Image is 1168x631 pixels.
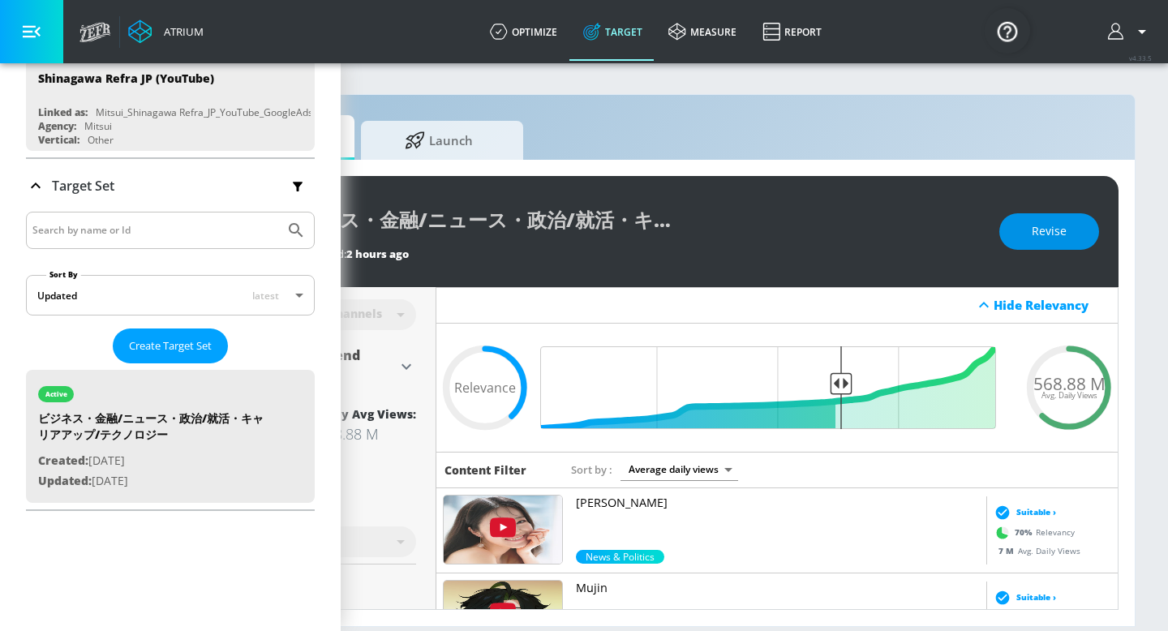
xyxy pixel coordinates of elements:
a: [PERSON_NAME] [576,495,980,550]
label: Sort By [46,269,81,280]
div: 568.88 M [318,424,416,444]
div: Daily Avg Views: [318,406,416,422]
div: Target Set [26,212,315,509]
div: active [45,390,67,398]
button: Revise [999,213,1099,250]
a: Atrium [128,19,204,44]
img: UUo9ZZ04kIhN_8xGxvnjaduQ [444,496,562,564]
div: Last Updated: [279,247,983,261]
span: Suitable › [1016,506,1056,518]
span: Sort by [571,462,612,477]
span: 70 % [1015,526,1036,539]
span: v 4.33.5 [1129,54,1152,62]
span: Suitable › [1016,591,1056,603]
div: Atrium [157,24,204,39]
div: Linked as: [38,105,88,119]
span: Create Target Set [129,337,212,355]
p: [DATE] [38,451,265,471]
p: [PERSON_NAME] [576,495,980,511]
span: 7 M [998,544,1018,556]
div: Shinagawa Refra JP (YouTube)Linked as:Mitsui_Shinagawa Refra_JP_YouTube_GoogleAdsAgency:MitsuiVer... [26,58,315,151]
div: Updated [37,289,77,303]
a: optimize [477,2,570,61]
div: Hide Relevancy [436,287,1118,324]
a: Report [749,2,835,61]
p: Target Set [52,177,114,195]
span: 568.88 M [1033,375,1106,392]
div: Agency: [38,119,76,133]
span: Updated: [38,473,92,488]
div: Avg. Daily Views [990,544,1080,556]
div: Shinagawa Refra JP (YouTube) [38,71,214,86]
div: ビジネス・金融/ニュース・政治/就活・キャリアアップ/テクノロジー [38,410,265,451]
div: Vertical: [38,133,79,147]
div: Relevancy [990,605,1075,629]
a: Target [570,2,655,61]
input: Search by name or Id [32,220,278,241]
span: latest [252,289,279,303]
span: Avg. Daily Views [1041,392,1097,400]
span: 2 hours ago [346,247,409,261]
div: Mitsui_Shinagawa Refra_JP_YouTube_GoogleAds [96,105,313,119]
nav: list of Target Set [26,363,315,509]
input: Final Threshold [550,346,1004,429]
p: Mujin [576,580,980,596]
h6: Content Filter [444,462,526,478]
span: News & Politics [576,550,664,564]
span: Launch [377,121,500,160]
div: Hide Relevancy [994,297,1109,313]
button: Open Resource Center [985,8,1030,54]
div: Relevancy [990,520,1075,544]
div: Target Set [26,159,315,212]
div: Channels [320,307,390,320]
p: [DATE] [38,471,265,491]
span: Revise [1032,221,1067,242]
button: Create Target Set [113,328,228,363]
div: Mitsui [84,119,112,133]
div: Other [88,133,114,147]
div: Suitable › [990,589,1056,605]
div: activeビジネス・金融/ニュース・政治/就活・キャリアアップ/テクノロジーCreated:[DATE]Updated:[DATE] [26,370,315,503]
a: measure [655,2,749,61]
span: Created: [38,453,88,468]
div: Suitable › [990,504,1056,520]
div: Average daily views [620,458,738,480]
div: 70.0% [576,550,664,564]
span: Relevance [454,381,516,394]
